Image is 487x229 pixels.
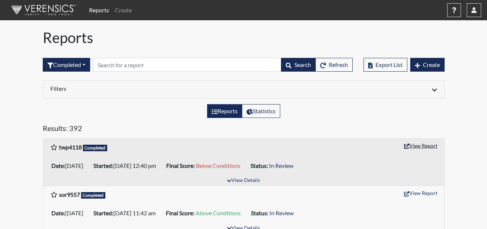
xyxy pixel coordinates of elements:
span: Below Conditions [196,162,240,169]
span: Search [294,61,311,68]
label: View statistics about completed interviews [242,104,280,118]
li: [DATE] 11:42 am [91,207,163,219]
b: Started: [93,162,113,169]
li: [DATE] [49,160,91,171]
a: Reports [86,3,112,17]
b: Final Score: [166,162,195,169]
li: [DATE] 12:40 pm [91,160,163,171]
span: In Review [269,162,293,169]
h5: Results: 392 [43,124,445,135]
button: Search [281,58,316,72]
b: sor9557 [59,191,80,198]
span: Completed [81,192,106,199]
b: Final Score: [166,209,194,216]
li: [DATE] [49,207,91,219]
b: Date: [51,209,65,216]
h1: Reports [43,29,445,46]
button: Refresh [315,58,353,72]
span: Refresh [329,61,348,68]
span: Export List [375,61,403,68]
button: View Details [224,176,263,186]
span: In Review [269,209,294,216]
button: Completed [43,58,90,72]
a: Create [112,3,135,17]
div: Filter by interview status [43,58,90,72]
button: View Report [401,140,441,151]
div: Click to expand/collapse filters [45,85,442,94]
b: Started: [93,209,113,216]
b: Date: [51,162,65,169]
b: Status: [251,162,268,169]
h6: Filters [50,85,238,92]
span: Above Conditions [196,209,241,216]
button: View Report [401,187,441,199]
input: Search by Registration ID, Interview Number, or Investigation Name. [93,58,281,72]
button: Create [410,58,445,72]
b: Status: [251,209,268,216]
span: Create [423,61,440,68]
b: twp4118 [59,144,82,150]
label: View the list of reports [207,104,242,118]
span: Completed [83,145,108,151]
button: Export List [364,58,407,72]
